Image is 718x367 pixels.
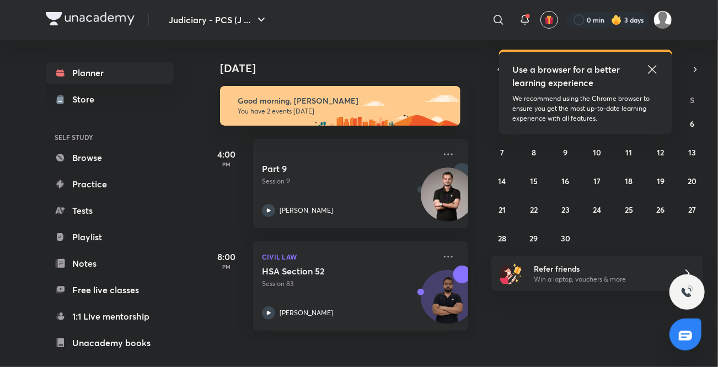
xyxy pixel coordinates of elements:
[625,176,633,186] abbr: September 18, 2025
[653,10,672,29] img: Shivangee Singh
[690,118,694,129] abbr: September 6, 2025
[46,252,174,274] a: Notes
[688,204,696,215] abbr: September 27, 2025
[280,308,333,318] p: [PERSON_NAME]
[681,285,694,299] img: ttu
[593,176,601,186] abbr: September 17, 2025
[683,172,701,190] button: September 20, 2025
[611,14,622,25] img: streak
[588,172,606,190] button: September 17, 2025
[561,204,570,215] abbr: September 23, 2025
[534,263,669,274] h6: Refer friends
[46,12,135,25] img: Company Logo
[588,201,606,218] button: September 24, 2025
[494,143,511,161] button: September 7, 2025
[46,332,174,354] a: Unacademy books
[683,115,701,132] button: September 6, 2025
[525,201,543,218] button: September 22, 2025
[205,148,249,161] h5: 4:00
[557,172,575,190] button: September 16, 2025
[525,143,543,161] button: September 8, 2025
[562,176,570,186] abbr: September 16, 2025
[593,147,601,158] abbr: September 10, 2025
[262,176,435,186] p: Session 9
[683,143,701,161] button: September 13, 2025
[262,250,435,263] p: Civil Law
[46,88,174,110] a: Store
[688,176,696,186] abbr: September 20, 2025
[262,266,399,277] h5: HSA Section 52
[656,204,665,215] abbr: September 26, 2025
[557,229,575,247] button: September 30, 2025
[494,172,511,190] button: September 14, 2025
[657,176,665,186] abbr: September 19, 2025
[625,204,633,215] abbr: September 25, 2025
[46,12,135,28] a: Company Logo
[593,204,601,215] abbr: September 24, 2025
[620,143,637,161] button: September 11, 2025
[46,226,174,248] a: Playlist
[588,143,606,161] button: September 10, 2025
[512,94,659,123] p: We recommend using the Chrome browser to ensure you get the most up-to-date learning experience w...
[46,279,174,301] a: Free live classes
[205,161,249,168] p: PM
[220,62,479,75] h4: [DATE]
[500,262,522,284] img: referral
[561,233,570,244] abbr: September 30, 2025
[421,276,474,329] img: Avatar
[280,206,333,215] p: [PERSON_NAME]
[525,229,543,247] button: September 29, 2025
[525,172,543,190] button: September 15, 2025
[162,9,275,31] button: Judiciary - PCS (J ...
[205,263,249,270] p: PM
[262,279,435,289] p: Session 83
[557,201,575,218] button: September 23, 2025
[220,86,460,126] img: morning
[688,147,696,158] abbr: September 13, 2025
[540,11,558,29] button: avatar
[657,147,664,158] abbr: September 12, 2025
[530,176,538,186] abbr: September 15, 2025
[652,201,669,218] button: September 26, 2025
[238,96,451,106] h6: Good morning, [PERSON_NAME]
[46,62,174,84] a: Planner
[557,143,575,161] button: September 9, 2025
[494,201,511,218] button: September 21, 2025
[532,147,536,158] abbr: September 8, 2025
[620,172,637,190] button: September 18, 2025
[46,128,174,147] h6: SELF STUDY
[499,204,506,215] abbr: September 21, 2025
[544,15,554,25] img: avatar
[690,95,694,105] abbr: Saturday
[494,229,511,247] button: September 28, 2025
[46,147,174,169] a: Browse
[652,143,669,161] button: September 12, 2025
[238,107,451,116] p: You have 2 events [DATE]
[530,204,538,215] abbr: September 22, 2025
[534,274,669,284] p: Win a laptop, vouchers & more
[512,63,622,89] h5: Use a browser for a better learning experience
[625,147,632,158] abbr: September 11, 2025
[620,201,637,218] button: September 25, 2025
[46,199,174,222] a: Tests
[564,147,568,158] abbr: September 9, 2025
[498,233,506,244] abbr: September 28, 2025
[205,250,249,263] h5: 8:00
[500,147,504,158] abbr: September 7, 2025
[46,173,174,195] a: Practice
[46,305,174,327] a: 1:1 Live mentorship
[683,201,701,218] button: September 27, 2025
[262,163,399,174] h5: Part 9
[499,176,506,186] abbr: September 14, 2025
[530,233,538,244] abbr: September 29, 2025
[652,172,669,190] button: September 19, 2025
[72,93,101,106] div: Store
